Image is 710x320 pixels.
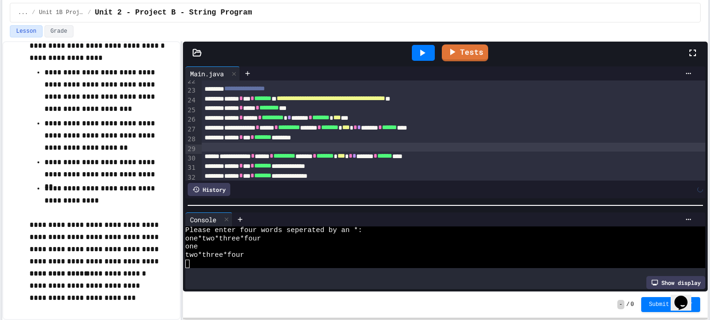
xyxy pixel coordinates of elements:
div: 25 [185,106,197,116]
span: one*two*three*four [185,235,261,243]
div: 30 [185,154,197,164]
div: Console [185,215,221,225]
button: Grade [44,25,73,37]
div: Main.java [185,69,228,79]
span: Unit 1B Projects [39,9,84,16]
span: / [88,9,91,16]
span: - [617,300,624,309]
div: 31 [185,163,197,173]
div: 32 [185,173,197,183]
button: Submit Answer [641,297,700,312]
span: ... [18,9,28,16]
div: Console [185,212,233,226]
span: one [185,243,198,251]
div: 28 [185,135,197,145]
div: 23 [185,86,197,96]
button: Lesson [10,25,42,37]
div: 26 [185,115,197,125]
iframe: chat widget [671,283,701,311]
div: 22 [185,77,197,86]
span: Unit 2 - Project B - String Program [95,7,252,18]
div: Main.java [185,66,240,80]
span: Please enter four words seperated by an *: [185,226,362,235]
a: Tests [442,44,488,61]
span: / [626,301,629,308]
div: 29 [185,145,197,154]
div: Show display [646,276,705,289]
span: / [32,9,35,16]
div: 27 [185,125,197,135]
span: Submit Answer [649,301,693,308]
div: 24 [185,96,197,106]
span: 0 [630,301,634,308]
span: two*three*four [185,251,244,260]
div: History [188,183,230,196]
